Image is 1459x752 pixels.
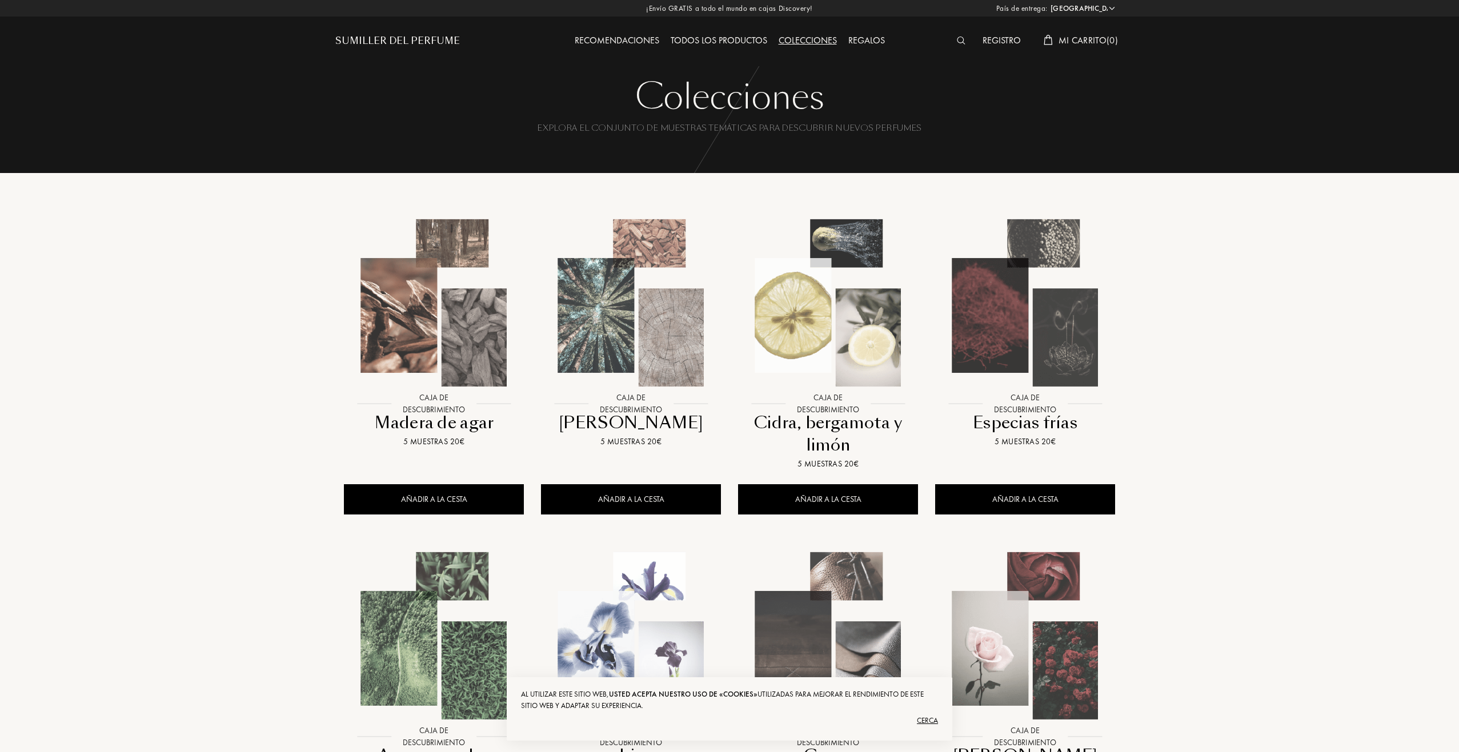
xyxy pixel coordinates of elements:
font: ( [1107,34,1109,46]
img: Cidra, bergamota y limón [739,214,917,392]
font: Cerca [917,715,938,725]
a: Todos los productos [665,34,773,46]
a: Regalos [843,34,891,46]
font: AÑADIR A LA CESTA [992,494,1059,504]
font: 0 [1109,34,1115,46]
font: Mi carrito [1059,34,1107,46]
font: 5 muestras 20€ [600,436,662,447]
a: Recomendaciones [569,34,665,46]
font: ) [1115,34,1118,46]
font: Registro [983,34,1021,46]
img: Iris [542,547,720,725]
img: search_icn_white.svg [957,37,965,45]
font: Al utilizar este sitio web, [521,689,609,699]
font: usted acepta nuestro uso de «cookies» [609,689,757,699]
font: Cidra, bergamota y limón [754,412,902,456]
font: 5 muestras 20€ [403,436,464,447]
font: 5 muestras 20€ [797,459,859,469]
font: Recomendaciones [575,34,659,46]
font: Sumiller del perfume [335,34,460,47]
font: AÑADIR A LA CESTA [795,494,861,504]
a: Sumiller del perfume [335,34,460,48]
font: Regalos [848,34,885,46]
font: Todos los productos [671,34,767,46]
font: Especias frías [973,412,1077,434]
img: Rosa [936,547,1114,725]
a: Colecciones [773,34,843,46]
font: 5 muestras 20€ [995,436,1056,447]
img: cart_white.svg [1044,35,1053,45]
a: Registro [977,34,1027,46]
font: AÑADIR A LA CESTA [401,494,467,504]
img: Especias frías [936,214,1114,392]
font: País de entrega: [996,3,1048,13]
font: [PERSON_NAME] [559,412,703,434]
img: Madera de agar [345,214,523,392]
font: Madera de agar [374,412,494,434]
font: AÑADIR A LA CESTA [598,494,664,504]
img: Cuero [739,547,917,725]
font: ¡Envío GRATIS a todo el mundo en cajas Discovery! [646,3,812,13]
font: Colecciones [779,34,837,46]
img: Aromas verdes [345,547,523,725]
img: madera de cedro [542,214,720,392]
